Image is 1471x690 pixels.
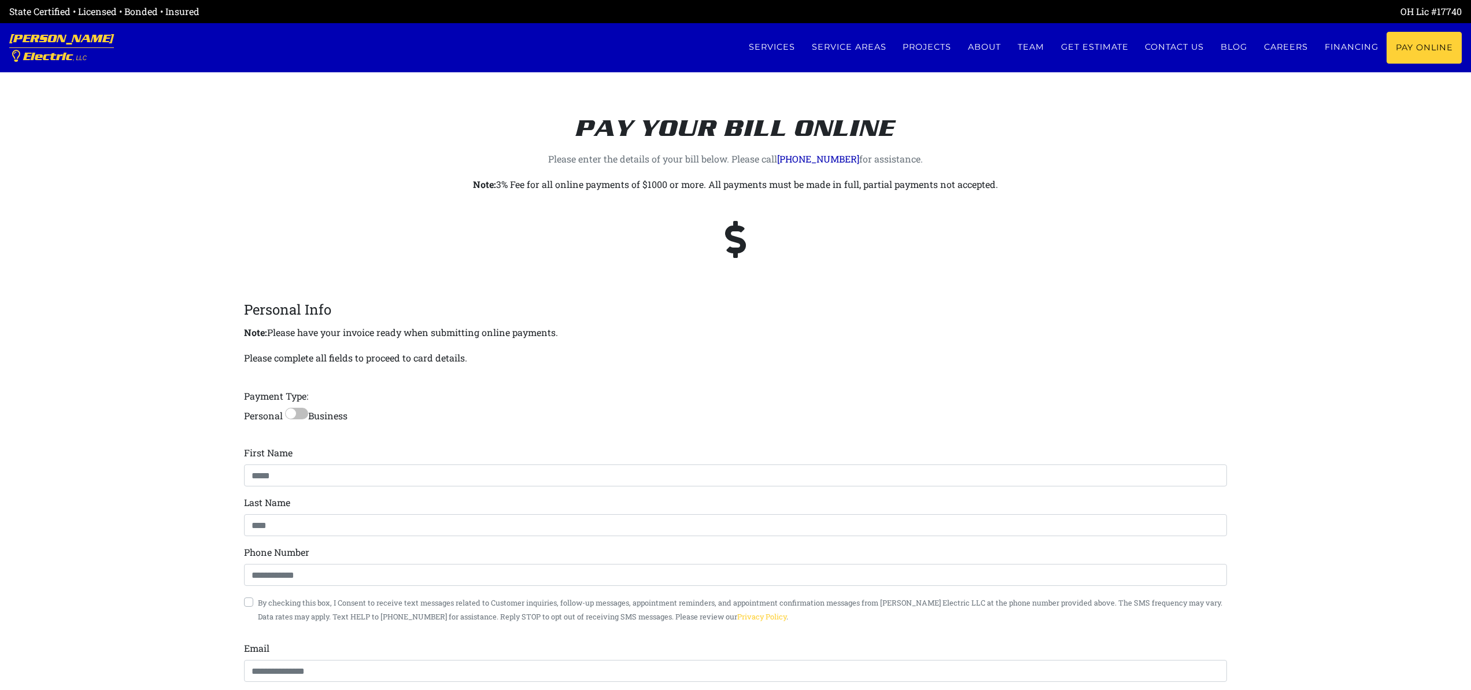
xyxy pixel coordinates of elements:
strong: Note: [473,178,496,190]
a: Services [740,32,803,62]
label: Last Name [244,496,290,510]
a: Blog [1213,32,1256,62]
a: Contact us [1137,32,1213,62]
a: Privacy Policy [737,612,786,621]
a: Projects [895,32,960,62]
h2: Pay your bill online [415,87,1056,142]
a: [PERSON_NAME] Electric, LLC [9,23,114,72]
label: First Name [244,446,293,460]
div: State Certified • Licensed • Bonded • Insured [9,5,735,19]
label: Phone Number [244,545,309,559]
p: Please complete all fields to proceed to card details. [244,350,467,366]
p: 3% Fee for all online payments of $1000 or more. All payments must be made in full, partial payme... [415,176,1056,193]
a: Team [1010,32,1053,62]
div: Personal Business [244,299,1228,682]
a: About [960,32,1010,62]
legend: Personal Info [244,299,1228,320]
a: [PHONE_NUMBER] [777,153,859,165]
a: Get estimate [1052,32,1137,62]
span: , LLC [73,55,87,61]
strong: Note: [244,326,267,338]
p: Please enter the details of your bill below. Please call for assistance. [415,151,1056,167]
label: Email [244,641,269,655]
div: OH Lic #17740 [735,5,1462,19]
a: Service Areas [803,32,895,62]
p: Please have your invoice ready when submitting online payments. [244,324,1228,341]
a: Pay Online [1387,32,1462,64]
label: Payment Type: [244,389,308,403]
a: Financing [1316,32,1387,62]
a: Careers [1256,32,1317,62]
small: By checking this box, I Consent to receive text messages related to Customer inquiries, follow-up... [258,598,1222,621]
